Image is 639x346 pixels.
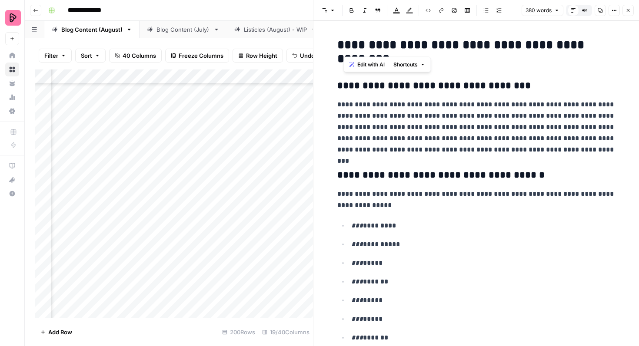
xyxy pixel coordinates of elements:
[5,104,19,118] a: Settings
[5,90,19,104] a: Usage
[165,49,229,63] button: Freeze Columns
[75,49,106,63] button: Sort
[81,51,92,60] span: Sort
[246,51,277,60] span: Row Height
[522,5,563,16] button: 380 words
[244,25,307,34] div: Listicles (August) - WIP
[179,51,223,60] span: Freeze Columns
[286,49,320,63] button: Undo
[259,325,313,339] div: 19/40 Columns
[44,51,58,60] span: Filter
[5,7,19,29] button: Workspace: Preply
[44,21,140,38] a: Blog Content (August)
[5,173,19,187] button: What's new?
[5,10,21,26] img: Preply Logo
[227,21,324,38] a: Listicles (August) - WIP
[357,61,385,69] span: Edit with AI
[48,328,72,336] span: Add Row
[156,25,210,34] div: Blog Content (July)
[5,63,19,76] a: Browse
[5,76,19,90] a: Your Data
[5,159,19,173] a: AirOps Academy
[300,51,315,60] span: Undo
[346,59,388,70] button: Edit with AI
[35,325,77,339] button: Add Row
[233,49,283,63] button: Row Height
[219,325,259,339] div: 200 Rows
[140,21,227,38] a: Blog Content (July)
[123,51,156,60] span: 40 Columns
[390,59,429,70] button: Shortcuts
[5,187,19,201] button: Help + Support
[39,49,72,63] button: Filter
[393,61,418,69] span: Shortcuts
[61,25,123,34] div: Blog Content (August)
[5,49,19,63] a: Home
[109,49,162,63] button: 40 Columns
[6,173,19,186] div: What's new?
[526,7,552,14] span: 380 words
